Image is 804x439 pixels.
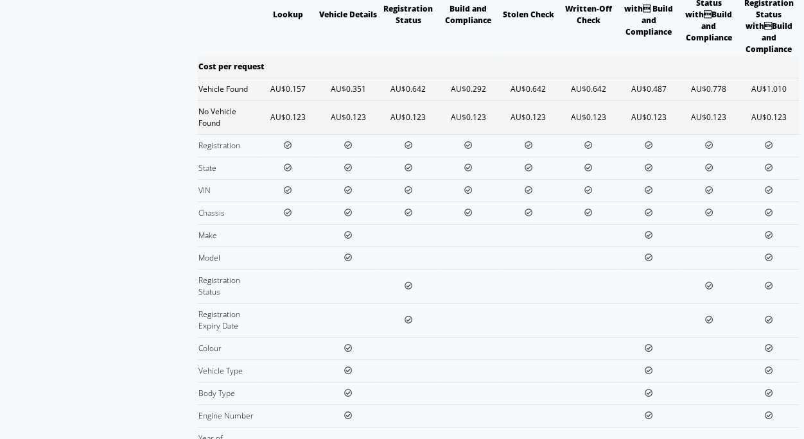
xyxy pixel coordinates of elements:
td: Cost per request [198,56,438,78]
td: Model [198,246,258,269]
td: VIN [198,179,258,202]
td: Vehicle Type [198,359,258,382]
td: AU$0.642 [498,78,559,100]
td: State [198,157,258,179]
td: No Vehicle Found [198,100,258,134]
td: Chassis [198,202,258,224]
td: Body Type [198,382,258,404]
td: AU$0.123 [679,100,739,134]
td: AU$0.123 [618,100,679,134]
td: AU$0.157 [258,78,319,100]
td: AU$0.123 [258,100,319,134]
td: AU$0.642 [378,78,439,100]
td: AU$0.123 [738,100,799,134]
td: AU$0.123 [318,100,378,134]
td: Engine Number [198,404,258,427]
td: AU$0.292 [438,78,498,100]
td: AU$0.642 [559,78,619,100]
td: Make [198,224,258,246]
td: AU$0.351 [318,78,378,100]
td: AU$0.123 [498,100,559,134]
td: Vehicle Found [198,78,258,100]
td: AU$0.123 [438,100,498,134]
td: Registration Status [198,269,258,303]
td: AU$0.487 [618,78,679,100]
td: AU$0.123 [559,100,619,134]
td: Registration Expiry Date [198,303,258,337]
td: Registration [198,134,258,157]
td: AU$0.778 [679,78,739,100]
td: AU$1.010 [738,78,799,100]
td: AU$0.123 [378,100,439,134]
td: Colour [198,337,258,359]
